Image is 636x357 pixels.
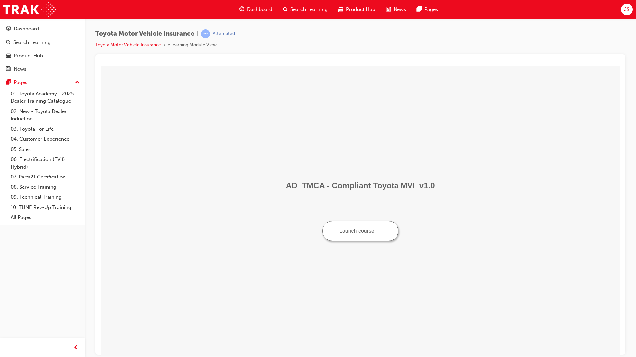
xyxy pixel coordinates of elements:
img: Trak [3,2,56,17]
a: All Pages [8,212,82,223]
img: external_window.png [276,162,281,167]
span: News [394,6,406,13]
h1: AD_TMCA - Compliant Toyota MVI_v1.0 [3,115,517,124]
a: 05. Sales [8,144,82,155]
div: Attempted [213,31,235,37]
a: 07. Parts21 Certification [8,172,82,182]
span: pages-icon [6,80,11,86]
span: prev-icon [73,344,78,352]
a: search-iconSearch Learning [278,3,333,16]
a: 02. New - Toyota Dealer Induction [8,106,82,124]
span: pages-icon [417,5,422,14]
a: Toyota Motor Vehicle Insurance [95,42,161,48]
button: Pages [3,76,82,89]
a: pages-iconPages [411,3,443,16]
span: Dashboard [247,6,272,13]
span: search-icon [6,40,11,46]
span: guage-icon [6,26,11,32]
span: car-icon [6,53,11,59]
a: 08. Service Training [8,182,82,192]
a: guage-iconDashboard [234,3,278,16]
a: 09. Technical Training [8,192,82,202]
button: Launch course: opens in new window [222,155,298,175]
a: 01. Toyota Academy - 2025 Dealer Training Catalogue [8,89,82,106]
a: 03. Toyota For Life [8,124,82,134]
div: Pages [14,79,27,86]
button: JS [621,4,633,15]
span: guage-icon [239,5,244,14]
span: up-icon [75,78,79,87]
span: JS [624,6,629,13]
span: | [197,30,198,38]
li: eLearning Module View [168,41,217,49]
a: news-iconNews [381,3,411,16]
span: news-icon [6,66,11,72]
span: Product Hub [346,6,375,13]
a: 04. Customer Experience [8,134,82,144]
div: Product Hub [14,52,43,59]
span: learningRecordVerb_ATTEMPT-icon [201,29,210,38]
a: Product Hub [3,50,82,62]
span: news-icon [386,5,391,14]
span: Pages [424,6,438,13]
a: News [3,63,82,75]
a: car-iconProduct Hub [333,3,381,16]
div: Search Learning [13,39,51,46]
div: Dashboard [14,25,39,33]
div: News [14,65,26,73]
button: DashboardSearch LearningProduct HubNews [3,21,82,76]
span: search-icon [283,5,288,14]
a: Dashboard [3,23,82,35]
span: Search Learning [290,6,328,13]
a: Search Learning [3,36,82,49]
a: 06. Electrification (EV & Hybrid) [8,154,82,172]
span: Toyota Motor Vehicle Insurance [95,30,194,38]
span: car-icon [338,5,343,14]
a: 10. TUNE Rev-Up Training [8,202,82,213]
